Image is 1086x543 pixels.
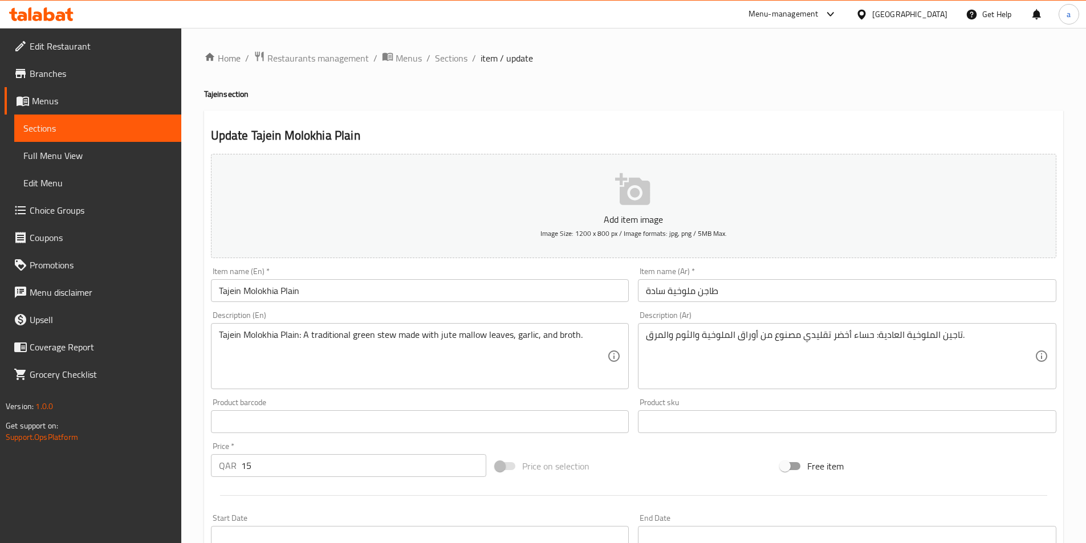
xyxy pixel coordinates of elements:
[472,51,476,65] li: /
[5,251,181,279] a: Promotions
[646,329,1035,383] textarea: تاجين الملوخية العادية: حساء أخضر تقليدي مصنوع من أوراق الملوخية والثوم والمرق.
[5,306,181,333] a: Upsell
[481,51,533,65] span: item / update
[14,115,181,142] a: Sections
[30,340,172,354] span: Coverage Report
[211,127,1056,144] h2: Update Tajein Molokhia Plain
[5,361,181,388] a: Grocery Checklist
[5,32,181,60] a: Edit Restaurant
[373,51,377,65] li: /
[5,197,181,224] a: Choice Groups
[30,258,172,272] span: Promotions
[5,224,181,251] a: Coupons
[540,227,727,240] span: Image Size: 1200 x 800 px / Image formats: jpg, png / 5MB Max.
[6,430,78,444] a: Support.OpsPlatform
[5,87,181,115] a: Menus
[204,51,241,65] a: Home
[749,7,819,21] div: Menu-management
[23,149,172,162] span: Full Menu View
[32,94,172,108] span: Menus
[219,459,237,472] p: QAR
[30,67,172,80] span: Branches
[14,142,181,169] a: Full Menu View
[30,39,172,53] span: Edit Restaurant
[245,51,249,65] li: /
[5,279,181,306] a: Menu disclaimer
[30,203,172,217] span: Choice Groups
[204,88,1063,100] h4: Tajein section
[638,279,1056,302] input: Enter name Ar
[204,51,1063,66] nav: breadcrumb
[522,459,589,473] span: Price on selection
[241,454,487,477] input: Please enter price
[229,213,1039,226] p: Add item image
[6,399,34,414] span: Version:
[30,313,172,326] span: Upsell
[382,51,422,66] a: Menus
[872,8,947,21] div: [GEOGRAPHIC_DATA]
[30,368,172,381] span: Grocery Checklist
[211,154,1056,258] button: Add item imageImage Size: 1200 x 800 px / Image formats: jpg, png / 5MB Max.
[23,176,172,190] span: Edit Menu
[5,333,181,361] a: Coverage Report
[267,51,369,65] span: Restaurants management
[638,410,1056,433] input: Please enter product sku
[219,329,608,383] textarea: Tajein Molokhia Plain: A traditional green stew made with jute mallow leaves, garlic, and broth.
[23,121,172,135] span: Sections
[1067,8,1071,21] span: a
[30,285,172,299] span: Menu disclaimer
[211,279,629,302] input: Enter name En
[396,51,422,65] span: Menus
[211,410,629,433] input: Please enter product barcode
[35,399,53,414] span: 1.0.0
[426,51,430,65] li: /
[807,459,844,473] span: Free item
[254,51,369,66] a: Restaurants management
[5,60,181,87] a: Branches
[30,231,172,244] span: Coupons
[435,51,467,65] a: Sections
[6,418,58,433] span: Get support on:
[14,169,181,197] a: Edit Menu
